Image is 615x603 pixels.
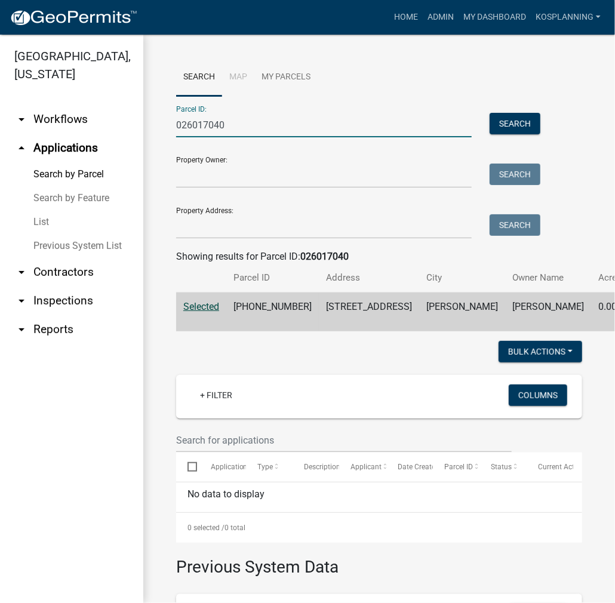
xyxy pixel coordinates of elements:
button: Bulk Actions [499,341,582,362]
datatable-header-cell: Description [293,453,339,481]
td: [PHONE_NUMBER] [226,293,319,332]
button: Search [490,164,540,185]
div: No data to display [176,482,582,512]
i: arrow_drop_down [14,322,29,337]
th: Parcel ID [226,264,319,292]
a: Admin [423,6,459,29]
td: [PERSON_NAME] [419,293,505,332]
datatable-header-cell: Type [246,453,293,481]
datatable-header-cell: Parcel ID [433,453,479,481]
button: Search [490,113,540,134]
datatable-header-cell: Application Number [199,453,245,481]
th: Address [319,264,419,292]
a: Search [176,59,222,97]
input: Search for applications [176,428,512,453]
th: City [419,264,505,292]
button: Columns [509,384,567,406]
a: Selected [183,301,219,312]
datatable-header-cell: Current Activity [527,453,573,481]
span: Type [257,463,273,471]
a: + Filter [190,384,242,406]
datatable-header-cell: Date Created [386,453,433,481]
button: Search [490,214,540,236]
h3: Previous System Data [176,543,582,580]
strong: 026017040 [300,251,349,262]
i: arrow_drop_down [14,265,29,279]
i: arrow_drop_down [14,294,29,308]
td: [STREET_ADDRESS] [319,293,419,332]
span: Description [304,463,340,471]
span: Parcel ID [444,463,473,471]
span: 0 selected / [187,524,225,532]
a: My Parcels [254,59,318,97]
a: Home [389,6,423,29]
datatable-header-cell: Applicant [339,453,386,481]
div: Showing results for Parcel ID: [176,250,582,264]
datatable-header-cell: Status [479,453,526,481]
div: 0 total [176,513,582,543]
td: [PERSON_NAME] [505,293,591,332]
span: Status [491,463,512,471]
a: kosplanning [531,6,605,29]
span: Current Activity [538,463,588,471]
a: My Dashboard [459,6,531,29]
span: Applicant [351,463,382,471]
th: Owner Name [505,264,591,292]
span: Application Number [211,463,276,471]
i: arrow_drop_down [14,112,29,127]
span: Date Created [398,463,439,471]
datatable-header-cell: Select [176,453,199,481]
i: arrow_drop_up [14,141,29,155]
